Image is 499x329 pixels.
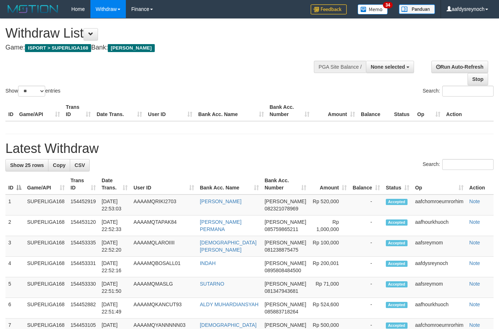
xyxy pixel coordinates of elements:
td: 5 [5,277,24,298]
th: ID: activate to sort column descending [5,174,24,195]
td: [DATE] 22:51:49 [99,298,131,319]
h4: Game: Bank: [5,44,325,51]
td: AAAAMQTAPAK84 [131,215,197,236]
a: CSV [70,159,90,171]
input: Search: [442,86,494,97]
td: - [350,236,383,257]
span: Accepted [386,302,408,308]
td: 154452919 [68,195,99,215]
img: panduan.png [399,4,435,14]
span: Accepted [386,199,408,205]
td: 154453331 [68,257,99,277]
th: Bank Acc. Name [195,101,266,121]
a: Note [469,260,480,266]
td: Rp 100,000 [309,236,350,257]
td: aafdysreynoch [412,257,466,277]
div: PGA Site Balance / [314,61,366,73]
span: [PERSON_NAME] [265,302,306,307]
span: 34 [383,2,393,8]
span: ISPORT > SUPERLIGA168 [25,44,91,52]
span: [PERSON_NAME] [108,44,154,52]
span: Accepted [386,219,408,226]
span: Copy 081347943681 to clipboard [265,288,298,294]
a: Copy [48,159,70,171]
th: Game/API: activate to sort column ascending [24,174,68,195]
td: - [350,257,383,277]
input: Search: [442,159,494,170]
td: 154453120 [68,215,99,236]
label: Search: [423,159,494,170]
img: Button%20Memo.svg [358,4,388,14]
a: Run Auto-Refresh [431,61,488,73]
td: AAAAMQRIKI2703 [131,195,197,215]
span: Accepted [386,261,408,267]
a: Note [469,302,480,307]
a: [DEMOGRAPHIC_DATA][PERSON_NAME] [200,240,257,253]
td: 3 [5,236,24,257]
td: Rp 71,000 [309,277,350,298]
th: Trans ID [63,101,94,121]
td: SUPERLIGA168 [24,195,68,215]
td: AAAAMQLAROIIII [131,236,197,257]
th: Date Trans.: activate to sort column ascending [99,174,131,195]
span: [PERSON_NAME] [265,260,306,266]
a: Show 25 rows [5,159,48,171]
th: Action [466,174,494,195]
button: None selected [366,61,414,73]
td: - [350,195,383,215]
h1: Latest Withdraw [5,141,494,156]
th: Action [443,101,494,121]
td: aafchomroeurnrorhim [412,195,466,215]
span: [PERSON_NAME] [265,198,306,204]
span: Accepted [386,240,408,246]
td: AAAAMQMASLG [131,277,197,298]
td: SUPERLIGA168 [24,236,68,257]
span: [PERSON_NAME] [265,322,306,328]
th: Op: activate to sort column ascending [412,174,466,195]
td: 2 [5,215,24,236]
span: Copy 082321078969 to clipboard [265,206,298,211]
td: 154453330 [68,277,99,298]
th: Date Trans. [94,101,145,121]
td: AAAAMQKANCUT93 [131,298,197,319]
span: [PERSON_NAME] [265,219,306,225]
td: [DATE] 22:52:16 [99,257,131,277]
td: 154452882 [68,298,99,319]
th: Game/API [16,101,63,121]
a: SUTARNO [200,281,224,287]
span: None selected [371,64,405,70]
th: ID [5,101,16,121]
td: aafhourkhuoch [412,215,466,236]
td: 4 [5,257,24,277]
a: [PERSON_NAME] [200,198,242,204]
label: Show entries [5,86,60,97]
span: CSV [74,162,85,168]
th: Balance [358,101,391,121]
td: 1 [5,195,24,215]
span: Copy 085759865211 to clipboard [265,226,298,232]
th: User ID [145,101,195,121]
select: Showentries [18,86,45,97]
a: ALDY MUHARDIANSYAH [200,302,259,307]
td: SUPERLIGA168 [24,277,68,298]
td: Rp 200,001 [309,257,350,277]
td: Rp 520,000 [309,195,350,215]
th: Balance: activate to sort column ascending [350,174,383,195]
span: Copy [53,162,65,168]
td: 6 [5,298,24,319]
th: Status [391,101,414,121]
td: 154453335 [68,236,99,257]
span: [PERSON_NAME] [265,240,306,245]
th: Amount [312,101,358,121]
td: [DATE] 22:52:20 [99,236,131,257]
span: Accepted [386,322,408,329]
img: MOTION_logo.png [5,4,60,14]
td: [DATE] 22:53:03 [99,195,131,215]
th: Bank Acc. Number: activate to sort column ascending [262,174,309,195]
th: Trans ID: activate to sort column ascending [68,174,99,195]
td: Rp 1,000,000 [309,215,350,236]
a: Stop [468,73,488,85]
span: Copy 081238875475 to clipboard [265,247,298,253]
a: [PERSON_NAME] PERMANA [200,219,242,232]
span: Copy 0895808484500 to clipboard [265,268,301,273]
